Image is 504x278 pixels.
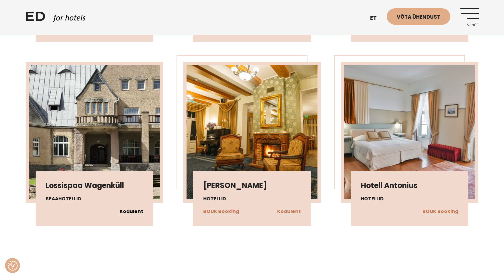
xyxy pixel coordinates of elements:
[203,195,301,202] h4: Hotellid
[8,261,18,271] img: Revisit consent button
[367,10,387,26] a: et
[387,8,450,25] a: Võta ühendust
[8,261,18,271] button: Nõusolekueelistused
[187,65,317,199] img: Villa_Theresa_Rakvere-1-450x450.jpg
[277,207,301,216] a: Koduleht
[46,195,143,202] h4: Spaahotellid
[460,8,479,27] a: Menüü
[46,181,143,190] h3: Lossispaa Wagenküll
[203,181,301,190] h3: [PERSON_NAME]
[26,10,86,27] a: ED HOTELS
[422,207,458,216] a: BOUK Booking
[361,181,458,190] h3: Hotell Antonius
[361,195,458,202] h4: Hotellid
[203,207,239,216] a: BOUK Booking
[460,23,479,27] span: Menüü
[120,207,143,216] a: Koduleht
[344,65,475,199] img: Antonius_Sviit-1-1920x1280-1-450x450.jpeg
[29,65,160,199] img: Lossispaa_Wagenkyll_ED-booking-450x450.jpg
